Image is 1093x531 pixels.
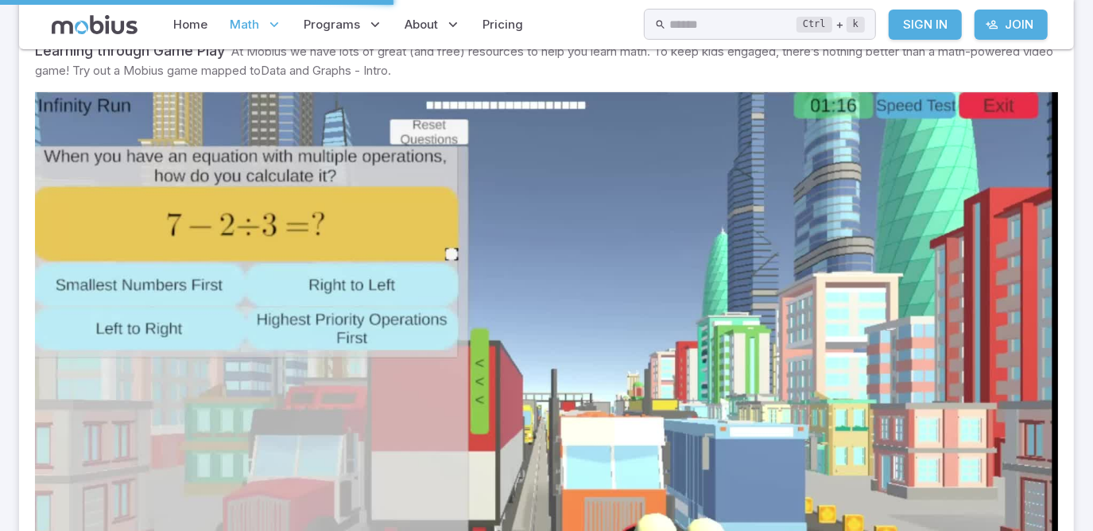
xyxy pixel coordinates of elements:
span: About [405,16,439,33]
span: Programs [304,16,361,33]
a: Join [975,10,1048,40]
kbd: Ctrl [796,17,832,33]
a: Home [169,6,213,43]
kbd: k [847,17,865,33]
a: Pricing [479,6,529,43]
div: + [796,15,865,34]
span: Math [231,16,260,33]
h5: Learning through Game Play [35,42,225,59]
a: Sign In [889,10,962,40]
